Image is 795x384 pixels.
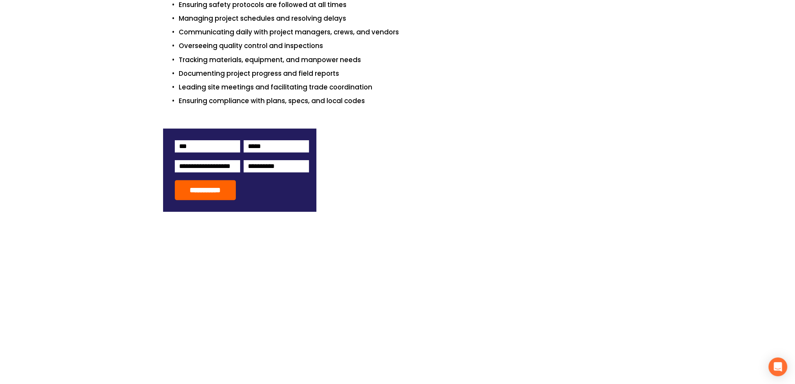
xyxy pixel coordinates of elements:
[179,27,632,38] p: Communicating daily with project managers, crews, and vendors
[179,82,632,93] p: Leading site meetings and facilitating trade coordination
[179,68,632,79] p: Documenting project progress and field reports
[179,41,632,51] p: Overseeing quality control and inspections
[179,96,632,106] p: Ensuring compliance with plans, specs, and local codes
[768,357,787,376] div: Open Intercom Messenger
[179,13,632,24] p: Managing project schedules and resolving delays
[179,55,632,65] p: Tracking materials, equipment, and manpower needs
